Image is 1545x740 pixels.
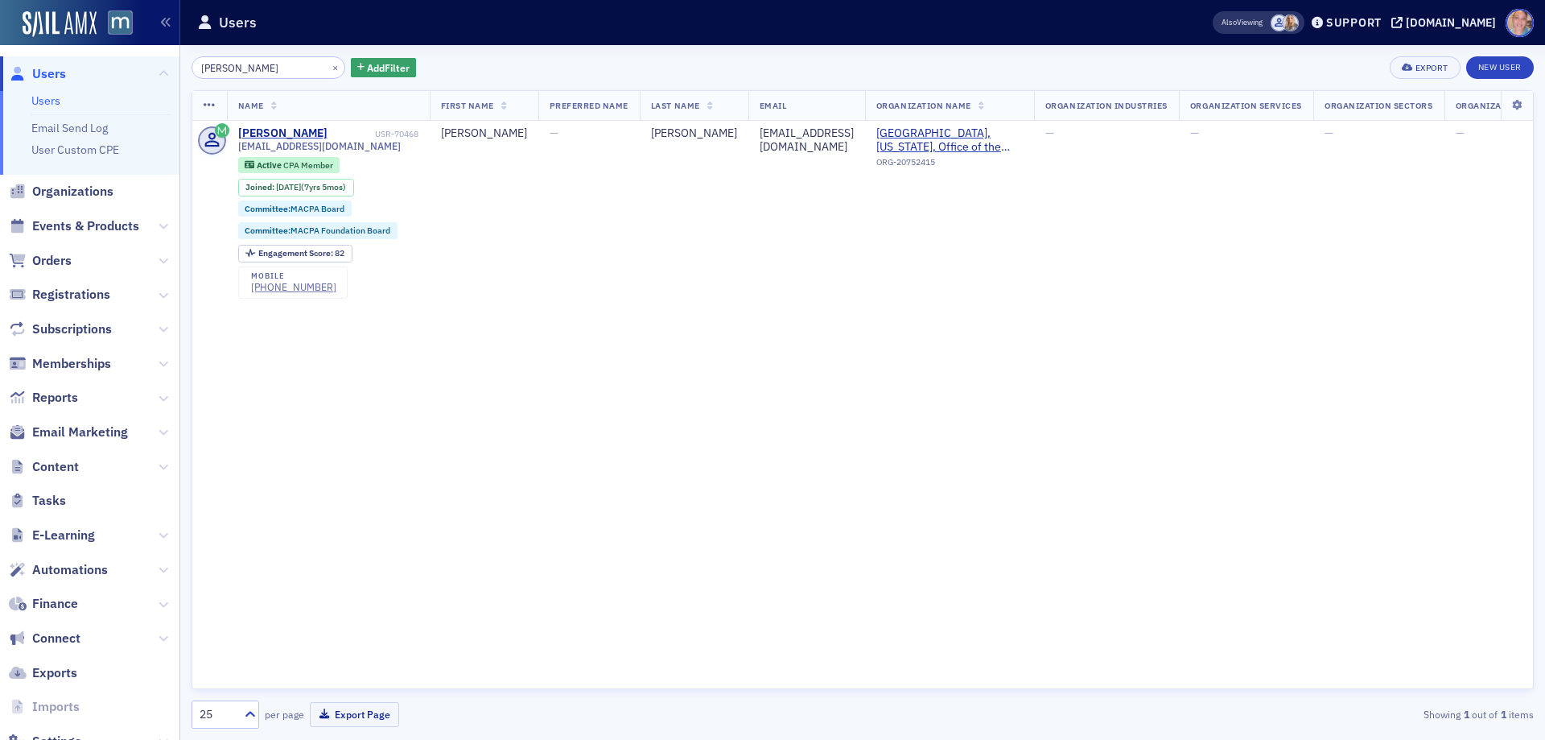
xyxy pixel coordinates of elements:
span: [DATE] [276,181,301,192]
a: Committee:MACPA Board [245,204,344,214]
span: Exports [32,664,77,682]
span: Events & Products [32,217,139,235]
span: Orders [32,252,72,270]
a: Events & Products [9,217,139,235]
a: [PERSON_NAME] [238,126,328,141]
span: Automations [32,561,108,579]
span: Montgomery County, Maryland, Office of the County Executive [876,126,1023,155]
img: SailAMX [23,11,97,37]
div: Committee: [238,201,352,217]
span: Organizations [32,183,113,201]
button: Export [1390,56,1460,79]
span: Profile [1506,9,1534,37]
label: per page [265,707,304,721]
div: ORG-20752415 [876,157,1023,173]
div: Support [1326,15,1382,30]
span: Active [257,159,283,171]
a: Exports [9,664,77,682]
a: Tasks [9,492,66,510]
div: [PERSON_NAME] [651,126,737,141]
span: Organization Services [1190,100,1302,111]
span: First Name [441,100,494,111]
span: Organization Industries [1045,100,1168,111]
div: Joined: 2018-04-02 00:00:00 [238,179,354,196]
span: Justin Chase [1271,14,1287,31]
span: — [1045,126,1054,140]
span: — [1190,126,1199,140]
span: Reports [32,389,78,407]
span: Users [32,65,66,83]
span: Subscriptions [32,320,112,338]
button: AddFilter [351,58,417,78]
a: Automations [9,561,108,579]
button: [DOMAIN_NAME] [1391,17,1502,28]
span: Imports [32,698,80,716]
span: Email [760,100,787,111]
a: Subscriptions [9,320,112,338]
span: E-Learning [32,527,95,544]
div: 25 [200,706,235,723]
button: × [328,60,343,74]
a: [GEOGRAPHIC_DATA], [US_STATE], Office of the County Executive [876,126,1023,155]
div: mobile [251,271,336,281]
span: [EMAIL_ADDRESS][DOMAIN_NAME] [238,140,401,152]
a: Users [31,93,60,108]
a: User Custom CPE [31,143,119,157]
a: Active CPA Member [245,159,332,170]
span: Committee : [245,203,290,214]
span: Registrations [32,286,110,304]
div: Also [1222,17,1237,27]
div: 82 [258,249,344,258]
span: Organization Name [876,100,971,111]
span: — [1325,126,1333,140]
a: [PHONE_NUMBER] [251,281,336,293]
img: SailAMX [108,10,133,35]
div: Export [1415,64,1448,72]
div: Showing out of items [1098,707,1534,721]
a: View Homepage [97,10,133,38]
a: New User [1466,56,1534,79]
span: Connect [32,630,80,647]
a: Reports [9,389,78,407]
span: — [1456,126,1465,140]
a: Email Send Log [31,121,108,135]
div: [EMAIL_ADDRESS][DOMAIN_NAME] [760,126,854,155]
strong: 1 [1498,707,1509,721]
div: Active: Active: CPA Member [238,157,340,173]
div: USR-70468 [330,129,418,139]
span: Name [238,100,264,111]
span: Organization Sectors [1325,100,1433,111]
a: E-Learning [9,527,95,544]
input: Search… [192,56,345,79]
a: Email Marketing [9,424,128,441]
a: Users [9,65,66,83]
span: Add Filter [367,60,410,75]
div: Engagement Score: 82 [238,245,352,263]
div: [DOMAIN_NAME] [1406,15,1496,30]
a: Content [9,458,79,476]
div: [PERSON_NAME] [441,126,527,141]
div: (7yrs 5mos) [276,182,346,192]
a: Registrations [9,286,110,304]
span: Viewing [1222,17,1263,28]
span: Engagement Score : [258,247,335,258]
strong: 1 [1461,707,1472,721]
a: Imports [9,698,80,716]
span: Content [32,458,79,476]
span: Tasks [32,492,66,510]
span: Joined : [245,182,276,192]
span: CPA Member [283,159,333,171]
a: Finance [9,595,78,613]
span: Memberships [32,355,111,373]
a: Connect [9,630,80,647]
span: Preferred Name [550,100,628,111]
span: Emily Trott [1282,14,1299,31]
button: Export Page [310,702,399,727]
a: Memberships [9,355,111,373]
a: Organizations [9,183,113,201]
a: Committee:MACPA Foundation Board [245,225,390,236]
h1: Users [219,13,257,32]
